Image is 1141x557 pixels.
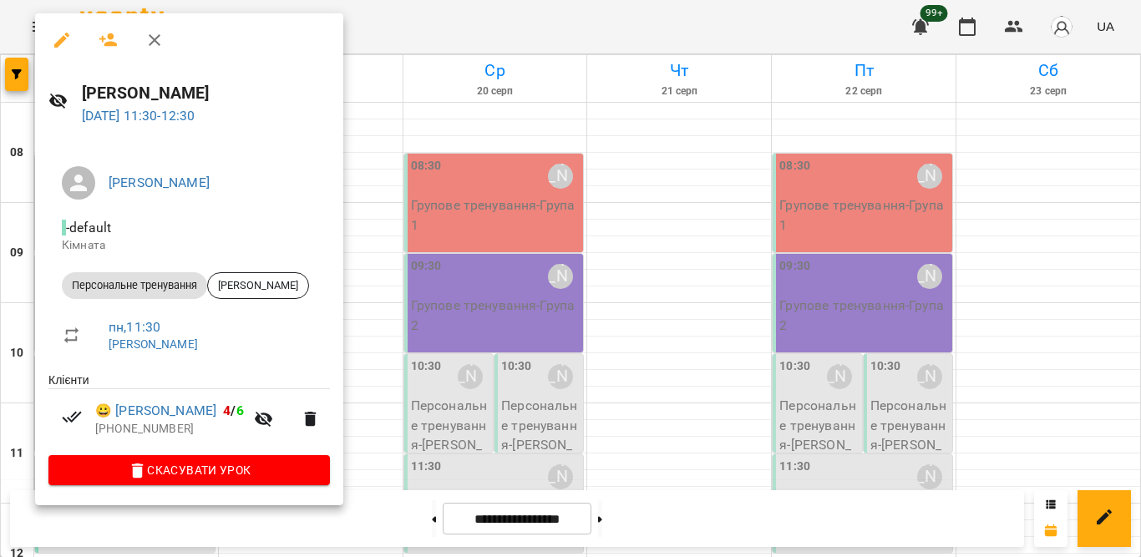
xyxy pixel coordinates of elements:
[236,403,244,418] span: 6
[48,372,330,455] ul: Клієнти
[95,421,244,438] p: [PHONE_NUMBER]
[223,403,243,418] b: /
[48,455,330,485] button: Скасувати Урок
[62,220,114,235] span: - default
[62,460,317,480] span: Скасувати Урок
[207,272,309,299] div: [PERSON_NAME]
[62,278,207,293] span: Персональне тренування
[223,403,231,418] span: 4
[109,175,210,190] a: [PERSON_NAME]
[109,337,198,351] a: [PERSON_NAME]
[82,108,195,124] a: [DATE] 11:30-12:30
[208,278,308,293] span: [PERSON_NAME]
[95,401,216,421] a: 😀 [PERSON_NAME]
[82,80,331,106] h6: [PERSON_NAME]
[62,237,317,254] p: Кімната
[62,407,82,427] svg: Візит сплачено
[109,319,160,335] a: пн , 11:30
